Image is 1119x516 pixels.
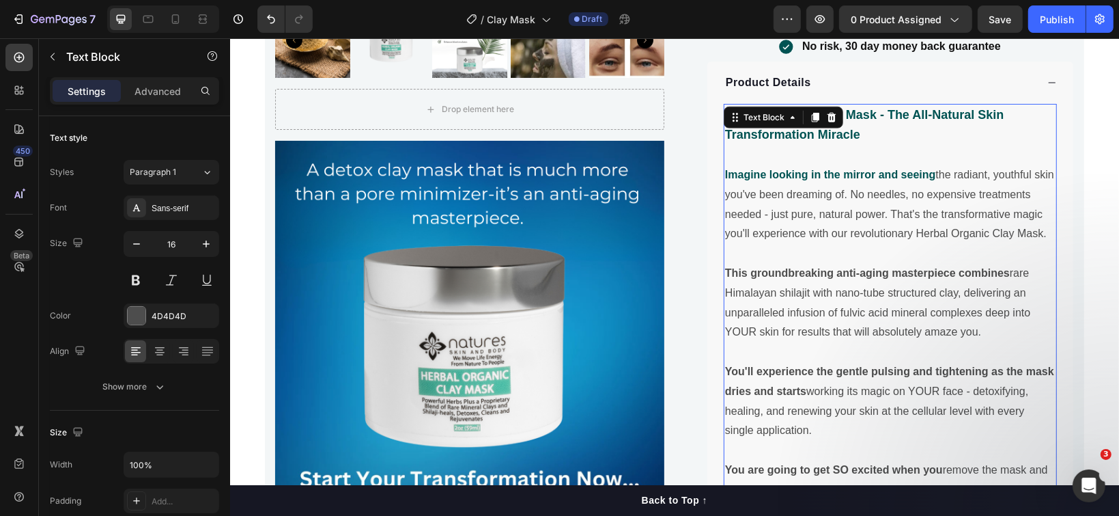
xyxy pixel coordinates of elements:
img: tab_domain_overview_orange.svg [37,79,48,90]
div: Padding [50,495,81,507]
button: 0 product assigned [839,5,972,33]
strong: You'll experience the gentle pulsing and tightening as the mask dries and starts [495,327,824,359]
div: Undo/Redo [257,5,313,33]
div: Size [50,424,86,442]
p: 7 [89,11,96,27]
div: Publish [1040,12,1074,27]
div: Font [50,202,67,214]
span: Clay Mask [487,12,536,27]
p: rare Himalayan shilajit with nano-tube structured clay, delivering an unparalleled infusion of fu... [495,226,825,304]
button: Publish [1028,5,1086,33]
span: Paragraph 1 [130,166,176,178]
div: Rich Text Editor. Editing area: main [494,34,583,55]
img: gempages_554715468074583280-ca3466a5-454a-4856-b2bc-f892bf0f322e.png [45,103,434,492]
p: working its magic on YOUR face - detoxifying, healing, and renewing your skin at the cellular lev... [495,324,825,403]
div: Color [50,310,71,322]
strong: This groundbreaking anti-aging masterpiece combines [495,229,780,241]
div: Beta [10,250,33,261]
button: Save [978,5,1023,33]
input: Auto [124,452,218,477]
img: tab_keywords_by_traffic_grey.svg [136,79,147,90]
div: Domain: [DOMAIN_NAME] [36,36,150,46]
button: 7 [5,5,102,33]
strong: No risk, 30 day money back guarantee [572,2,771,14]
button: Show more [50,375,219,399]
div: Styles [50,166,74,178]
iframe: To enrich screen reader interactions, please activate Accessibility in Grammarly extension settings [230,38,1119,516]
span: / [481,12,485,27]
div: Size [50,234,86,253]
iframe: Intercom live chat [1073,470,1105,502]
div: 450 [13,146,33,157]
div: Back to Top ↑ [412,455,477,470]
div: Domain Overview [52,81,122,90]
p: Advanced [134,84,181,98]
img: logo_orange.svg [22,22,33,33]
p: Product Details [496,36,581,53]
div: Drop element here [212,66,284,77]
div: 4D4D4D [152,310,216,323]
div: Width [50,459,72,471]
span: 3 [1101,449,1111,460]
div: Sans-serif [152,202,216,215]
div: Keywords by Traffic [151,81,230,90]
div: Text Block [511,73,557,85]
img: website_grey.svg [22,36,33,46]
div: Show more [103,380,167,394]
p: Settings [68,84,106,98]
p: Text Block [66,49,182,65]
button: Paragraph 1 [124,160,219,185]
div: Text style [50,132,87,144]
div: v 4.0.25 [38,22,67,33]
span: Save [989,14,1012,25]
span: 0 product assigned [851,12,941,27]
div: Add... [152,495,216,508]
strong: Imagine looking in the mirror and seeing [495,131,706,142]
span: Draft [582,13,603,25]
p: the radiant, youthful skin you've been dreaming of. No needles, no expensive treatments needed - ... [495,127,825,206]
strong: You are going to get SO excited when you [495,426,713,437]
strong: Herbal Organic Clay Mask - The All-Natural Skin Transformation Miracle [495,70,774,104]
div: Align [50,342,88,361]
